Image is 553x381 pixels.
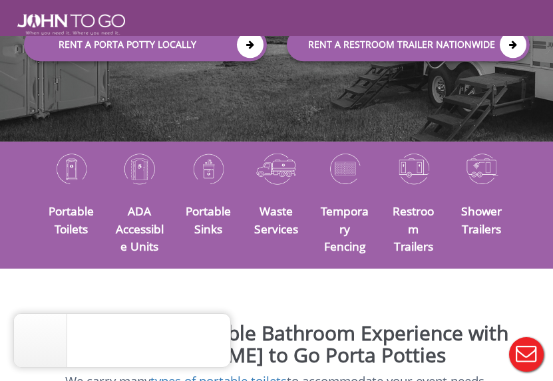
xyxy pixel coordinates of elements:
[47,150,96,188] img: Portable-Toilets-icon_N.png
[389,150,438,188] img: Restroom-Trailers-icon_N.png
[287,28,530,61] a: rent a RESTROOM TRAILER Nationwide
[184,150,232,188] img: Portable-Sinks-icon_N.png
[254,203,298,236] a: Waste Services
[17,14,125,35] img: JOHN to go
[186,203,231,236] a: Portable Sinks
[393,203,434,254] a: Restroom Trailers
[115,150,164,188] img: ADA-Accessible-Units-icon_N.png
[321,203,369,254] a: Temporary Fencing
[321,150,369,188] img: Temporary-Fencing-cion_N.png
[461,203,502,236] a: Shower Trailers
[49,203,94,236] a: Portable Toilets
[10,322,543,366] h2: Upgrade Your Portable Bathroom Experience with [PERSON_NAME] to Go Porta Potties
[24,28,267,61] a: Rent a Porta Potty Locally
[500,328,553,381] button: Live Chat
[116,203,164,254] a: ADA Accessible Units
[458,150,506,188] img: Shower-Trailers-icon_N.png
[252,150,301,188] img: Waste-Services-icon_N.png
